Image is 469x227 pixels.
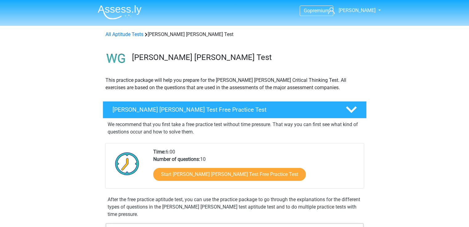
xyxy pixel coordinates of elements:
[326,7,376,14] a: [PERSON_NAME]
[100,101,369,118] a: [PERSON_NAME] [PERSON_NAME] Test Free Practice Test
[304,8,310,14] span: Go
[339,7,376,13] span: [PERSON_NAME]
[132,53,362,62] h3: [PERSON_NAME] [PERSON_NAME] Test
[153,149,166,155] b: Time:
[113,106,336,113] h4: [PERSON_NAME] [PERSON_NAME] Test Free Practice Test
[149,148,364,188] div: 6:00 10
[112,148,143,179] img: Clock
[105,31,143,37] a: All Aptitude Tests
[103,46,129,72] img: watson glaser test
[153,168,306,181] a: Start [PERSON_NAME] [PERSON_NAME] Test Free Practice Test
[310,8,329,14] span: premium
[300,6,333,15] a: Gopremium
[153,156,200,162] b: Number of questions:
[103,31,366,38] div: [PERSON_NAME] [PERSON_NAME] Test
[108,121,362,136] p: We recommend that you first take a free practice test without time pressure. That way you can fir...
[105,77,364,91] p: This practice package will help you prepare for the [PERSON_NAME] [PERSON_NAME] Critical Thinking...
[98,5,142,19] img: Assessly
[105,196,364,218] div: After the free practice aptitude test, you can use the practice package to go through the explana...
